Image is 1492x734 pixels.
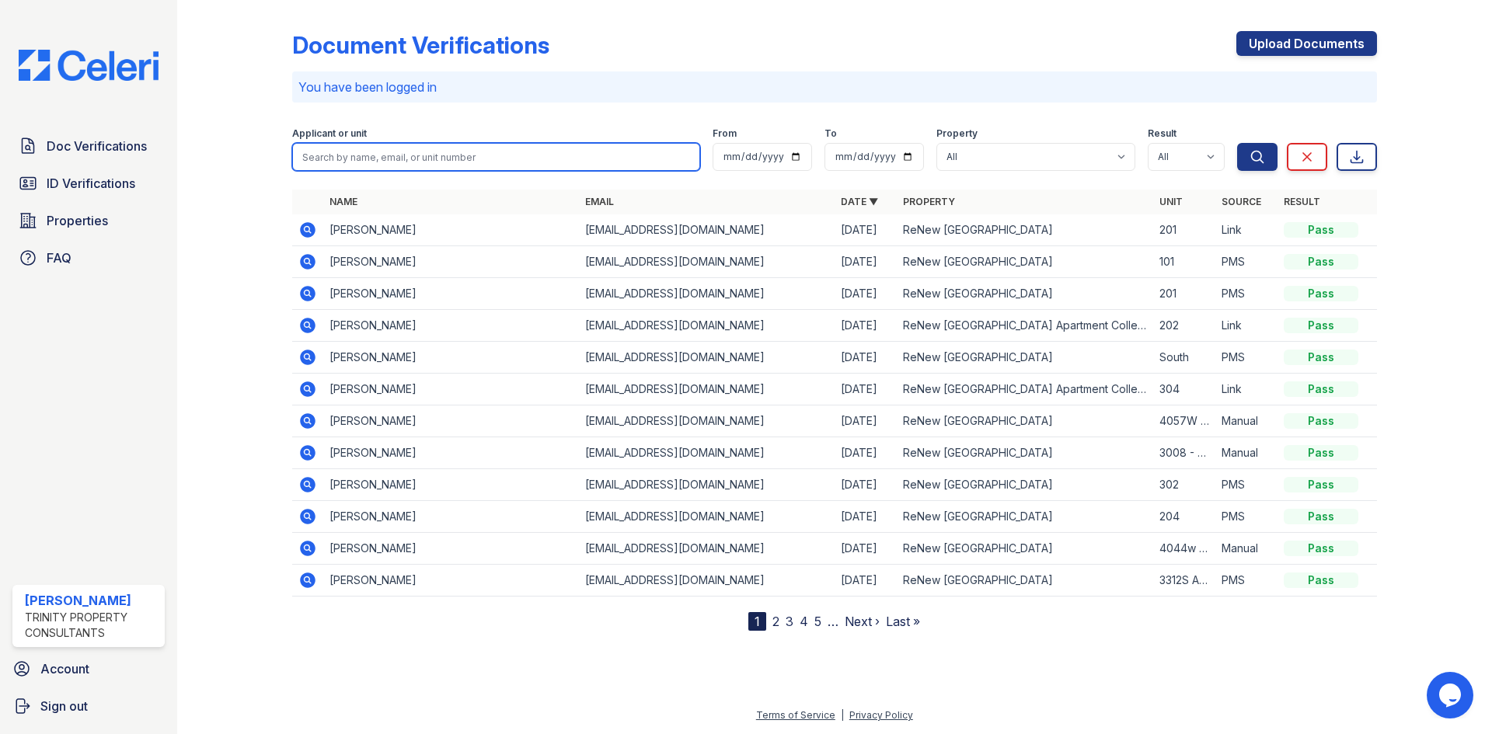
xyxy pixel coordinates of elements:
a: Last » [886,614,920,629]
span: Account [40,659,89,678]
div: [PERSON_NAME] [25,591,159,610]
td: 3312S Apt 304 [1153,565,1215,597]
div: Pass [1284,445,1358,461]
div: Pass [1284,222,1358,238]
td: [EMAIL_ADDRESS][DOMAIN_NAME] [579,533,835,565]
div: Pass [1284,286,1358,301]
td: 302 [1153,469,1215,501]
a: Source [1222,196,1261,207]
td: ReNew [GEOGRAPHIC_DATA] [897,565,1152,597]
div: Pass [1284,350,1358,365]
td: 201 [1153,214,1215,246]
td: [EMAIL_ADDRESS][DOMAIN_NAME] [579,214,835,246]
td: [DATE] [835,405,897,437]
a: ID Verifications [12,168,165,199]
td: [PERSON_NAME] [323,565,579,597]
a: Name [329,196,357,207]
td: PMS [1215,565,1278,597]
a: Next › [845,614,880,629]
td: 204 [1153,501,1215,533]
td: ReNew [GEOGRAPHIC_DATA] Apartment Collection [897,374,1152,405]
div: Pass [1284,572,1358,588]
div: 1 [748,612,766,631]
td: ReNew [GEOGRAPHIC_DATA] [897,533,1152,565]
img: CE_Logo_Blue-a8612792a0a2168367f1c8372b55b34899dd931a85d93a1a3d3e32e68fde9ad4.png [6,50,171,81]
td: Link [1215,214,1278,246]
label: Result [1148,127,1177,140]
td: ReNew [GEOGRAPHIC_DATA] [897,437,1152,469]
td: PMS [1215,501,1278,533]
td: [EMAIL_ADDRESS][DOMAIN_NAME] [579,374,835,405]
td: ReNew [GEOGRAPHIC_DATA] [897,214,1152,246]
div: Document Verifications [292,31,549,59]
div: Trinity Property Consultants [25,610,159,641]
label: To [824,127,837,140]
a: Sign out [6,691,171,722]
td: [EMAIL_ADDRESS][DOMAIN_NAME] [579,469,835,501]
td: 4057W - 301 [1153,405,1215,437]
td: [DATE] [835,246,897,278]
a: Properties [12,205,165,236]
td: [EMAIL_ADDRESS][DOMAIN_NAME] [579,501,835,533]
td: [PERSON_NAME] [323,342,579,374]
span: Properties [47,211,108,230]
td: PMS [1215,469,1278,501]
td: Link [1215,374,1278,405]
td: Link [1215,310,1278,342]
td: [DATE] [835,469,897,501]
a: 5 [814,614,821,629]
td: [PERSON_NAME] [323,310,579,342]
td: ReNew [GEOGRAPHIC_DATA] [897,342,1152,374]
td: 304 [1153,374,1215,405]
a: Unit [1159,196,1183,207]
a: 4 [800,614,808,629]
td: [DATE] [835,278,897,310]
td: ReNew [GEOGRAPHIC_DATA] [897,246,1152,278]
td: PMS [1215,342,1278,374]
a: Property [903,196,955,207]
input: Search by name, email, or unit number [292,143,700,171]
span: … [828,612,838,631]
td: 3008 - 103 [1153,437,1215,469]
td: [EMAIL_ADDRESS][DOMAIN_NAME] [579,278,835,310]
div: Pass [1284,254,1358,270]
a: Email [585,196,614,207]
a: Doc Verifications [12,130,165,162]
a: Privacy Policy [849,709,913,721]
td: 201 [1153,278,1215,310]
a: Account [6,653,171,684]
td: [DATE] [835,374,897,405]
label: From [713,127,737,140]
div: Pass [1284,318,1358,333]
a: Result [1284,196,1320,207]
td: PMS [1215,278,1278,310]
td: [PERSON_NAME] [323,214,579,246]
td: [PERSON_NAME] [323,501,579,533]
p: You have been logged in [298,78,1371,96]
td: [DATE] [835,501,897,533]
div: Pass [1284,541,1358,556]
span: Sign out [40,697,88,715]
td: ReNew [GEOGRAPHIC_DATA] Apartment Collection [897,310,1152,342]
td: [EMAIL_ADDRESS][DOMAIN_NAME] [579,310,835,342]
td: [DATE] [835,437,897,469]
div: Pass [1284,477,1358,492]
td: ReNew [GEOGRAPHIC_DATA] [897,469,1152,501]
td: [PERSON_NAME] [323,374,579,405]
td: [PERSON_NAME] [323,246,579,278]
td: South [1153,342,1215,374]
span: ID Verifications [47,174,135,193]
a: 2 [772,614,779,629]
a: Terms of Service [756,709,835,721]
td: 4044w - 201 [1153,533,1215,565]
td: [PERSON_NAME] [323,533,579,565]
td: [DATE] [835,342,897,374]
div: Pass [1284,509,1358,524]
td: [DATE] [835,310,897,342]
div: Pass [1284,381,1358,397]
a: Upload Documents [1236,31,1377,56]
td: PMS [1215,246,1278,278]
td: [PERSON_NAME] [323,278,579,310]
td: [PERSON_NAME] [323,437,579,469]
